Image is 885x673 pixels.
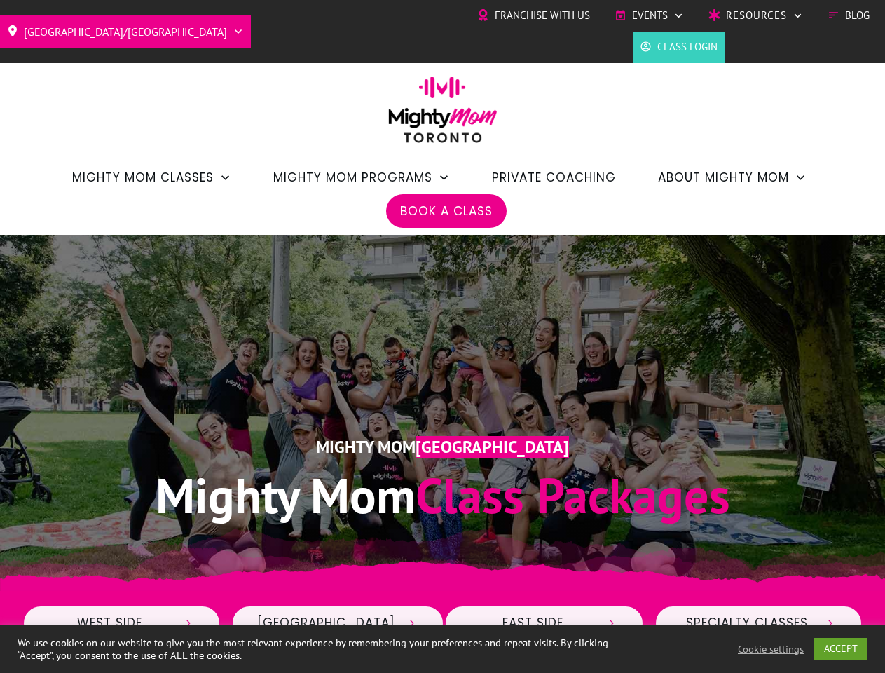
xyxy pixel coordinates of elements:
span: Mighty Mom [316,436,416,458]
a: Specialty Classes [654,605,863,641]
a: Class Login [640,36,718,57]
span: Mighty Mom Programs [273,165,432,189]
span: Class Login [657,36,718,57]
a: [GEOGRAPHIC_DATA] [231,605,444,641]
span: [GEOGRAPHIC_DATA] [257,616,395,631]
h1: Class Packages [37,463,849,527]
span: [GEOGRAPHIC_DATA]/[GEOGRAPHIC_DATA] [24,20,227,43]
span: Events [632,5,668,26]
a: Cookie settings [738,643,804,655]
span: [GEOGRAPHIC_DATA] [416,436,569,458]
a: Mighty Mom Classes [72,165,231,189]
a: West Side [22,605,221,641]
span: Resources [726,5,787,26]
a: Mighty Mom Programs [273,165,450,189]
a: Franchise with Us [477,5,590,26]
span: West Side [48,616,172,631]
span: Blog [845,5,870,26]
a: East Side [444,605,644,641]
a: Events [615,5,684,26]
span: East Side [470,616,595,631]
div: We use cookies on our website to give you the most relevant experience by remembering your prefer... [18,637,612,662]
span: Mighty Mom Classes [72,165,214,189]
a: Private Coaching [492,165,616,189]
span: Mighty Mom [156,463,416,526]
img: mightymom-logo-toronto [381,76,505,153]
a: Book a Class [400,199,493,223]
span: Specialty Classes [680,616,814,631]
span: Franchise with Us [495,5,590,26]
a: Resources [708,5,803,26]
a: About Mighty Mom [658,165,807,189]
a: ACCEPT [814,638,867,660]
span: About Mighty Mom [658,165,789,189]
a: Blog [828,5,870,26]
a: [GEOGRAPHIC_DATA]/[GEOGRAPHIC_DATA] [7,20,244,43]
